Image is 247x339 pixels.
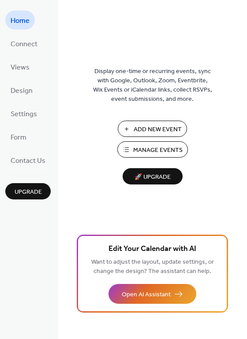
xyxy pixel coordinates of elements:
[11,107,37,121] span: Settings
[5,183,51,199] button: Upgrade
[11,131,26,144] span: Form
[5,81,38,99] a: Design
[133,146,183,155] span: Manage Events
[134,125,182,134] span: Add New Event
[11,154,45,168] span: Contact Us
[11,37,37,51] span: Connect
[11,14,30,28] span: Home
[128,171,177,183] span: 🚀 Upgrade
[117,141,188,158] button: Manage Events
[5,34,43,53] a: Connect
[11,61,30,74] span: Views
[5,11,35,29] a: Home
[5,127,32,146] a: Form
[15,188,42,197] span: Upgrade
[5,151,51,169] a: Contact Us
[5,104,42,123] a: Settings
[91,256,214,277] span: Want to adjust the layout, update settings, or change the design? The assistant can help.
[118,121,187,137] button: Add New Event
[5,57,35,76] a: Views
[123,168,183,184] button: 🚀 Upgrade
[93,67,212,104] span: Display one-time or recurring events, sync with Google, Outlook, Zoom, Eventbrite, Wix Events or ...
[109,243,196,255] span: Edit Your Calendar with AI
[122,290,171,299] span: Open AI Assistant
[109,284,196,304] button: Open AI Assistant
[11,84,33,98] span: Design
